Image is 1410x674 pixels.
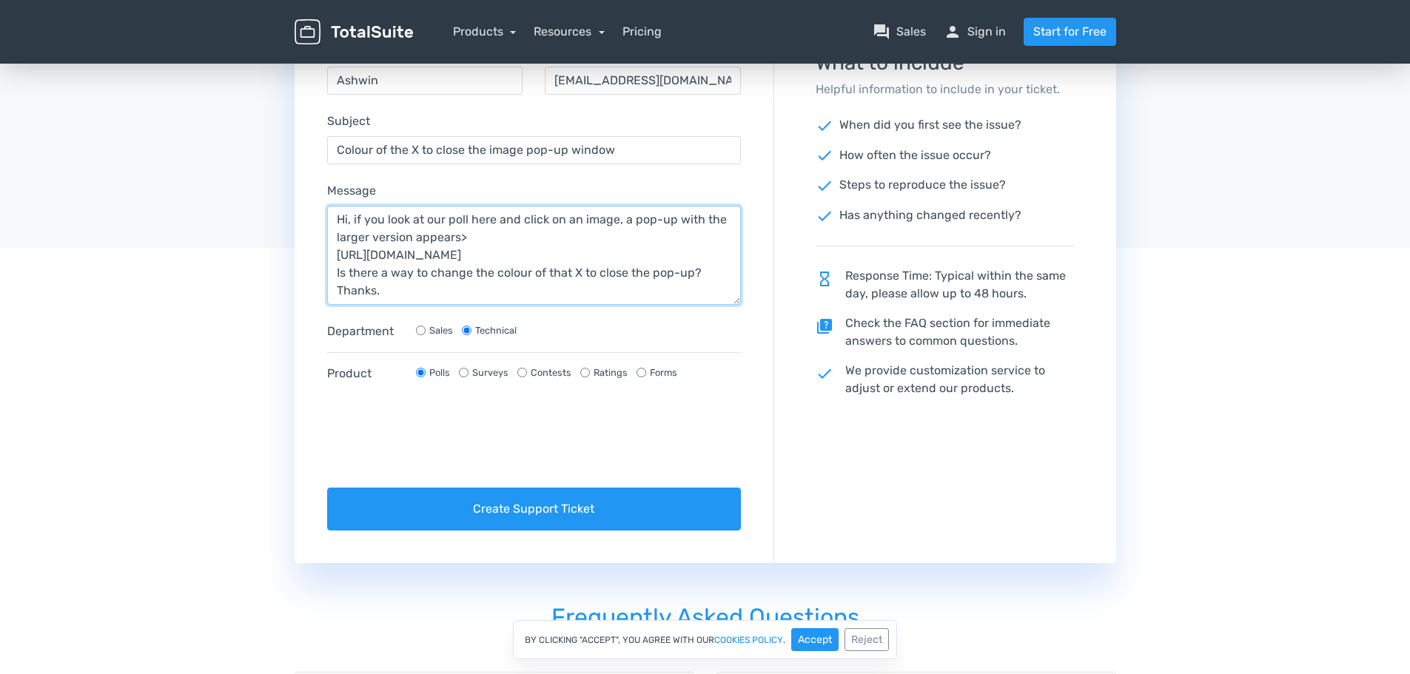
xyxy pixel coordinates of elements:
p: We provide customization service to adjust or extend our products. [816,362,1075,397]
label: Surveys [472,365,508,380]
label: Forms [650,365,677,380]
button: Reject [845,628,889,651]
img: TotalSuite for WordPress [295,19,413,45]
span: check [816,146,833,164]
label: Subject [327,112,370,130]
a: Products [453,24,517,38]
label: Product [327,365,401,383]
p: Response Time: Typical within the same day, please allow up to 48 hours. [816,267,1075,303]
span: check [816,177,833,195]
label: Sales [429,323,453,337]
h3: What to include [816,52,1075,75]
p: Helpful information to include in your ticket. [816,81,1075,98]
p: How often the issue occur? [816,146,1075,165]
span: check [816,207,833,225]
span: check [816,117,833,135]
button: Accept [791,628,839,651]
iframe: reCAPTCHA [327,412,552,470]
input: Name... [327,67,523,95]
h2: Frequently Asked Questions [295,584,1116,651]
label: Message [327,182,376,200]
span: quiz [816,317,833,335]
input: Subject... [327,136,742,164]
p: When did you first see the issue? [816,116,1075,135]
a: Start for Free [1024,18,1116,46]
a: question_answerSales [873,23,926,41]
span: check [816,365,833,383]
label: Contests [531,365,571,380]
a: Pricing [622,23,662,41]
button: Create Support Ticket [327,488,742,530]
label: Technical [475,323,517,337]
a: personSign in [944,23,1006,41]
span: question_answer [873,23,890,41]
label: Polls [429,365,450,380]
div: By clicking "Accept", you agree with our . [513,620,897,659]
span: person [944,23,961,41]
label: Ratings [594,365,628,380]
input: Email... [545,67,741,95]
a: Resources [534,24,605,38]
p: Has anything changed recently? [816,206,1075,225]
a: cookies policy [714,636,783,644]
p: Steps to reproduce the issue? [816,176,1075,195]
span: hourglass_empty [816,270,833,288]
p: Check the FAQ section for immediate answers to common questions. [816,314,1075,350]
label: Department [327,323,401,340]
